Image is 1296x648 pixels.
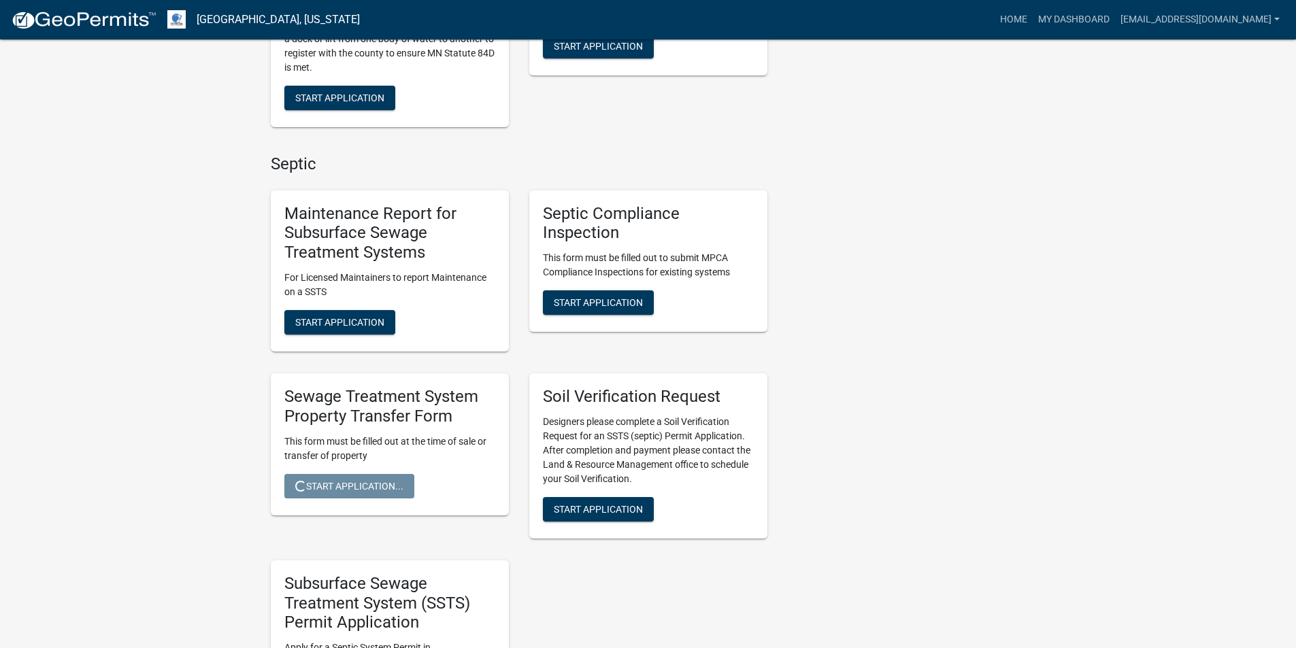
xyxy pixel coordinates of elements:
[543,204,754,243] h5: Septic Compliance Inspection
[295,480,403,491] span: Start Application...
[284,310,395,335] button: Start Application
[295,92,384,103] span: Start Application
[284,86,395,110] button: Start Application
[1033,7,1115,33] a: My Dashboard
[284,204,495,262] h5: Maintenance Report for Subsurface Sewage Treatment Systems
[1115,7,1285,33] a: [EMAIL_ADDRESS][DOMAIN_NAME]
[543,290,654,315] button: Start Application
[284,434,495,463] p: This form must be filled out at the time of sale or transfer of property
[284,574,495,632] h5: Subsurface Sewage Treatment System (SSTS) Permit Application
[543,387,754,407] h5: Soil Verification Request
[543,415,754,486] p: Designers please complete a Soil Verification Request for an SSTS (septic) Permit Application. Af...
[995,7,1033,33] a: Home
[554,40,643,51] span: Start Application
[284,271,495,299] p: For Licensed Maintainers to report Maintenance on a SSTS
[543,497,654,522] button: Start Application
[271,154,767,174] h4: Septic
[543,251,754,279] p: This form must be filled out to submit MPCA Compliance Inspections for existing systems
[554,503,643,514] span: Start Application
[543,34,654,58] button: Start Application
[197,8,360,31] a: [GEOGRAPHIC_DATA], [US_STATE]
[284,474,414,498] button: Start Application...
[295,317,384,328] span: Start Application
[554,297,643,308] span: Start Application
[167,10,186,29] img: Otter Tail County, Minnesota
[284,387,495,426] h5: Sewage Treatment System Property Transfer Form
